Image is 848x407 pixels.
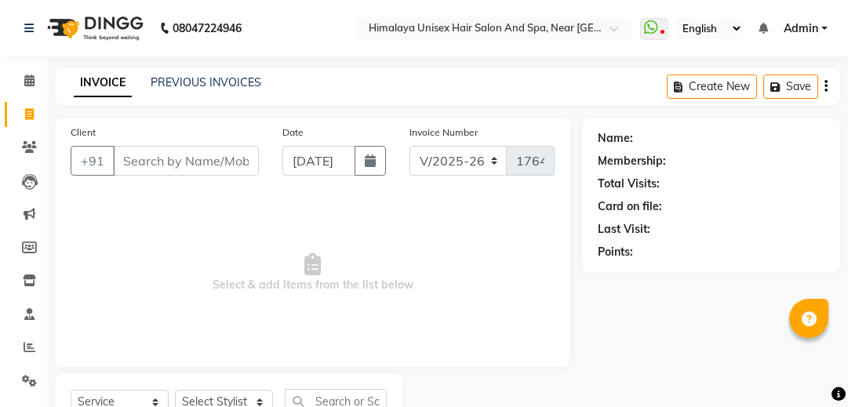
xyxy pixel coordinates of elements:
[598,153,666,169] div: Membership:
[71,194,555,351] span: Select & add items from the list below
[173,6,242,50] b: 08047224946
[784,20,818,37] span: Admin
[40,6,147,50] img: logo
[71,146,115,176] button: +91
[598,198,662,215] div: Card on file:
[71,125,96,140] label: Client
[782,344,832,391] iframe: chat widget
[763,74,818,99] button: Save
[598,221,650,238] div: Last Visit:
[667,74,757,99] button: Create New
[113,146,259,176] input: Search by Name/Mobile/Email/Code
[74,69,132,97] a: INVOICE
[151,75,261,89] a: PREVIOUS INVOICES
[409,125,478,140] label: Invoice Number
[598,176,660,192] div: Total Visits:
[282,125,304,140] label: Date
[598,244,633,260] div: Points:
[598,130,633,147] div: Name:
